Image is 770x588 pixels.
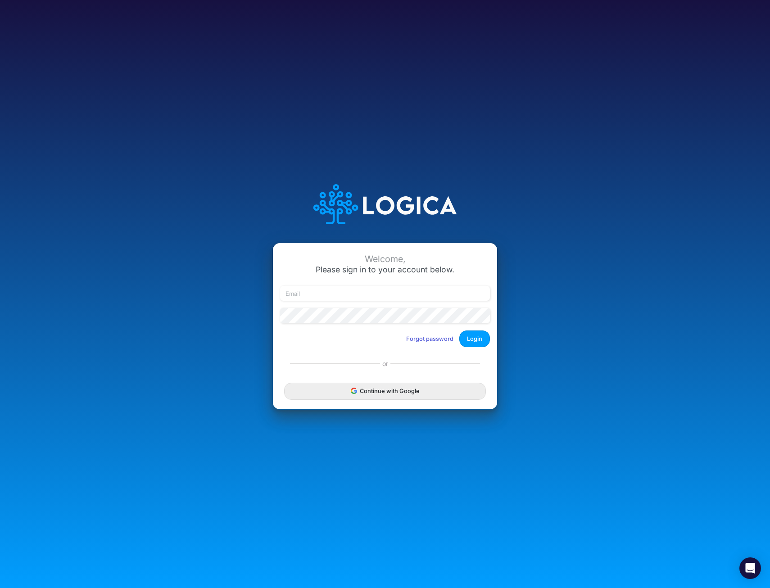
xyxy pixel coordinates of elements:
[280,286,490,301] input: Email
[284,383,486,399] button: Continue with Google
[739,557,761,579] div: Open Intercom Messenger
[316,265,454,274] span: Please sign in to your account below.
[280,254,490,264] div: Welcome,
[459,330,490,347] button: Login
[400,331,459,346] button: Forgot password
